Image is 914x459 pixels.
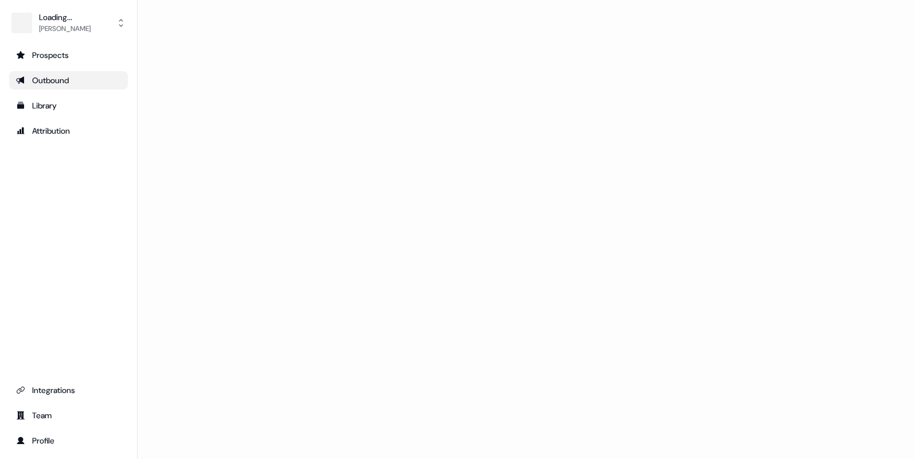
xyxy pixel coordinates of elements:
[16,125,121,137] div: Attribution
[9,406,128,425] a: Go to team
[16,435,121,446] div: Profile
[9,381,128,399] a: Go to integrations
[39,23,91,34] div: [PERSON_NAME]
[16,100,121,111] div: Library
[16,384,121,396] div: Integrations
[16,410,121,421] div: Team
[9,46,128,64] a: Go to prospects
[39,11,91,23] div: Loading...
[9,122,128,140] a: Go to attribution
[16,75,121,86] div: Outbound
[9,96,128,115] a: Go to templates
[9,431,128,450] a: Go to profile
[9,71,128,90] a: Go to outbound experience
[9,9,128,37] button: Loading...[PERSON_NAME]
[16,49,121,61] div: Prospects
